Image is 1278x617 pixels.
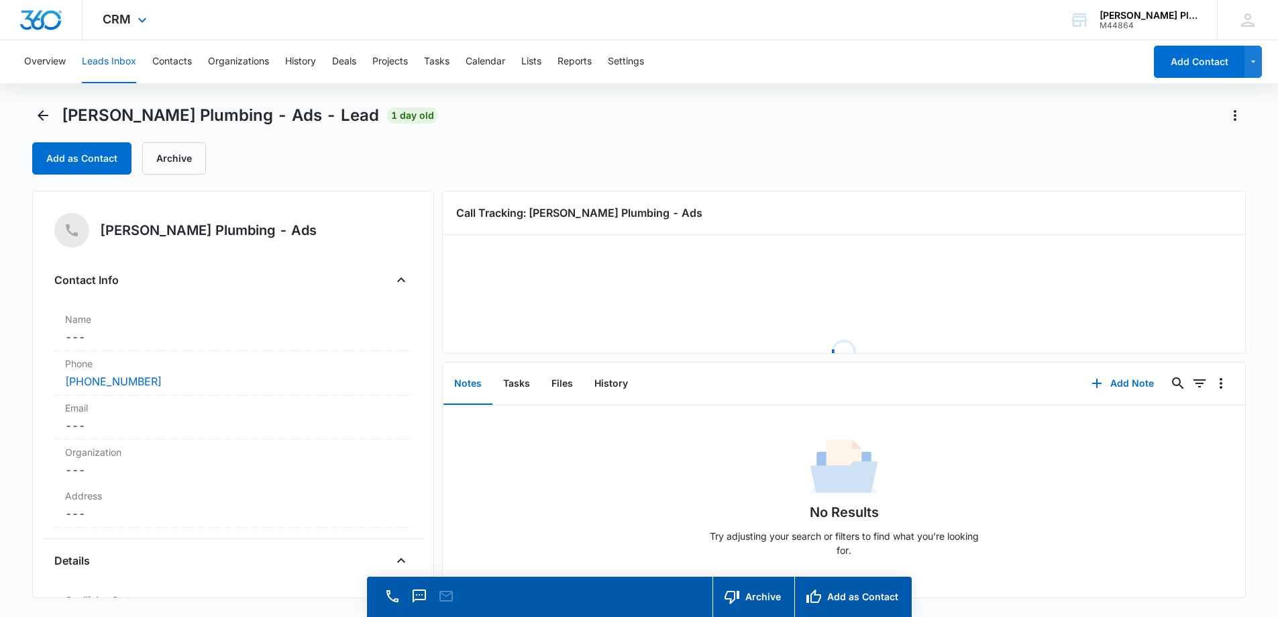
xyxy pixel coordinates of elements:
dd: --- [65,418,401,434]
div: Name--- [54,307,412,351]
div: Email--- [54,395,412,440]
a: [PHONE_NUMBER] [65,373,162,389]
button: Deals [332,40,356,83]
button: Overflow Menu [1210,373,1232,394]
a: Text [410,595,429,606]
dd: --- [65,462,401,478]
button: History [584,363,639,405]
span: [PERSON_NAME] Plumbing - Ads - Lead [62,105,379,126]
button: Text [410,587,429,606]
button: Reports [557,40,592,83]
button: Settings [608,40,644,83]
button: Tasks [424,40,449,83]
div: Address--- [54,483,412,528]
button: Lists [521,40,541,83]
button: Close [390,550,412,571]
span: 1 day old [387,107,438,124]
button: Leads Inbox [82,40,136,83]
button: Tasks [492,363,541,405]
button: Add as Contact [32,142,131,175]
button: Files [541,363,584,405]
p: Try adjusting your search or filters to find what you’re looking for. [703,529,985,557]
button: Organizations [208,40,269,83]
h4: Details [54,553,90,569]
button: Notes [443,363,492,405]
button: Actions [1224,105,1246,126]
button: Call [383,587,402,606]
button: Contacts [152,40,192,83]
button: Add as Contact [794,577,912,617]
h1: No Results [810,502,879,522]
a: Call [383,595,402,606]
dd: --- [65,329,401,345]
h5: [PERSON_NAME] Plumbing - Ads [100,220,317,240]
img: No Data [810,435,877,502]
div: Organization--- [54,440,412,483]
button: Back [32,105,54,126]
label: Qualifying Status [65,593,401,607]
button: Filters [1189,373,1210,394]
button: Overview [24,40,66,83]
h3: Call Tracking: [PERSON_NAME] Plumbing - Ads [456,205,1232,221]
button: Calendar [466,40,505,83]
button: Projects [372,40,408,83]
button: Search... [1167,373,1189,394]
button: Add Note [1078,367,1167,399]
button: Add Contact [1154,46,1244,78]
button: Archive [142,142,206,175]
span: CRM [103,12,131,26]
div: Phone[PHONE_NUMBER] [54,351,412,395]
dd: --- [65,506,401,522]
h4: Contact Info [54,272,119,288]
div: account id [1100,21,1197,30]
label: Name [65,312,401,326]
button: Archive [712,577,794,617]
label: Phone [65,357,401,371]
label: Organization [65,445,401,459]
div: account name [1100,10,1197,21]
button: History [285,40,316,83]
label: Email [65,401,401,415]
button: Close [390,269,412,291]
label: Address [65,489,401,503]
